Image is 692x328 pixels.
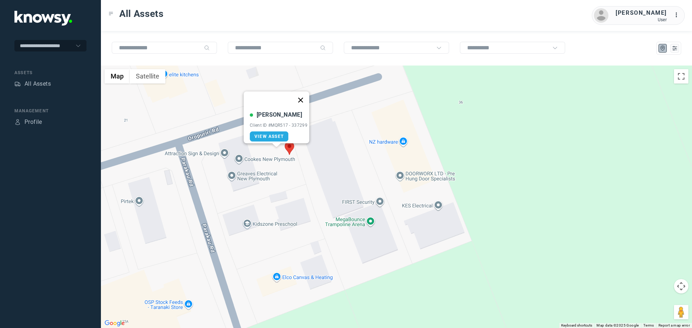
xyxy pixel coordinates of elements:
span: View Asset [254,134,284,139]
img: Application Logo [14,11,72,26]
a: Terms (opens in new tab) [643,323,654,327]
button: Drag Pegman onto the map to open Street View [674,305,688,319]
div: Management [14,108,86,114]
button: Toggle fullscreen view [674,69,688,84]
div: Profile [25,118,42,126]
button: Keyboard shortcuts [561,323,592,328]
span: All Assets [119,7,164,20]
img: Google [103,319,127,328]
div: Search [320,45,326,51]
button: Show street map [105,69,130,84]
button: Map camera controls [674,279,688,293]
div: [PERSON_NAME] [616,9,667,17]
div: Map [660,45,666,51]
div: Assets [14,69,86,76]
div: [PERSON_NAME] [257,111,302,119]
div: : [674,11,683,19]
a: Report a map error [658,323,690,327]
span: Map data ©2025 Google [596,323,639,327]
button: Close [292,91,309,109]
div: Client ID #MQR517 - 337299 [250,123,307,128]
div: User [616,17,667,22]
div: Search [204,45,210,51]
div: List [671,45,678,51]
a: Open this area in Google Maps (opens a new window) [103,319,127,328]
img: avatar.png [594,8,608,23]
div: Assets [14,81,21,87]
button: Show satellite imagery [130,69,165,84]
div: Profile [14,119,21,125]
a: ProfileProfile [14,118,42,126]
div: Toggle Menu [108,11,114,16]
div: All Assets [25,80,51,88]
a: View Asset [250,131,288,141]
div: : [674,11,683,21]
a: AssetsAll Assets [14,80,51,88]
tspan: ... [674,12,682,18]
